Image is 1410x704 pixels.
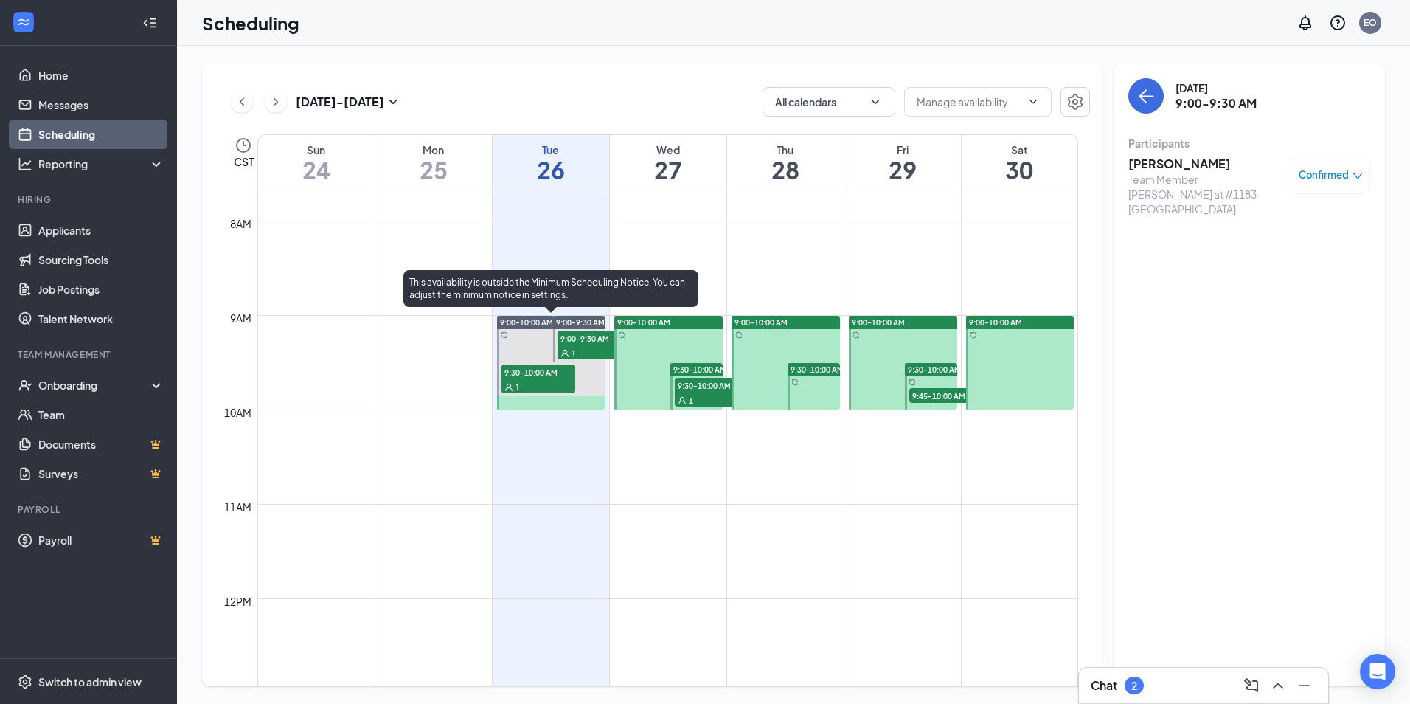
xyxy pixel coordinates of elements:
[258,135,375,190] a: August 24, 2025
[1364,16,1377,29] div: EO
[610,142,726,157] div: Wed
[610,157,726,182] h1: 27
[617,317,670,328] span: 9:00-10:00 AM
[493,157,609,182] h1: 26
[735,331,743,339] svg: Sync
[844,135,961,190] a: August 29, 2025
[572,348,576,359] span: 1
[18,674,32,689] svg: Settings
[791,379,799,386] svg: Sync
[227,215,254,232] div: 8am
[38,245,164,275] a: Sourcing Tools
[844,157,961,182] h1: 29
[675,378,749,393] span: 9:30-10:00 AM
[493,135,609,190] a: August 26, 2025
[844,142,961,157] div: Fri
[618,331,625,339] svg: Sync
[375,157,492,182] h1: 25
[1128,136,1370,151] div: Participants
[1137,87,1155,105] svg: ArrowLeft
[1091,677,1117,694] h3: Chat
[610,135,726,190] a: August 27, 2025
[917,94,1021,110] input: Manage availability
[1296,14,1314,32] svg: Notifications
[38,429,164,459] a: DocumentsCrown
[38,304,164,334] a: Talent Network
[962,135,1078,190] a: August 30, 2025
[1128,172,1283,216] div: Team Member [PERSON_NAME] at #1183 - [GEOGRAPHIC_DATA]
[221,404,254,421] div: 10am
[1128,156,1283,172] h3: [PERSON_NAME]
[734,317,788,328] span: 9:00-10:00 AM
[500,317,553,328] span: 9:00-10:00 AM
[1240,674,1263,697] button: ComposeMessage
[38,61,164,90] a: Home
[1027,96,1039,108] svg: ChevronDown
[231,91,253,113] button: ChevronLeft
[38,90,164,120] a: Messages
[258,142,375,157] div: Sun
[1243,677,1260,694] svg: ComposeMessage
[268,93,283,111] svg: ChevronRight
[868,94,883,109] svg: ChevronDown
[221,593,254,610] div: 12pm
[296,94,384,110] h3: [DATE] - [DATE]
[221,499,254,515] div: 11am
[1296,677,1313,694] svg: Minimize
[375,135,492,190] a: August 25, 2025
[18,503,162,516] div: Payroll
[1175,80,1257,95] div: [DATE]
[38,459,164,489] a: SurveysCrown
[962,142,1078,157] div: Sat
[1128,78,1164,114] button: back-button
[227,310,254,326] div: 9am
[38,674,142,689] div: Switch to admin view
[38,275,164,304] a: Job Postings
[38,525,164,555] a: PayrollCrown
[258,157,375,182] h1: 24
[38,215,164,245] a: Applicants
[1269,677,1287,694] svg: ChevronUp
[689,396,693,406] span: 1
[234,154,254,169] span: CST
[375,142,492,157] div: Mon
[969,317,1022,328] span: 9:00-10:00 AM
[504,383,513,392] svg: User
[727,142,844,157] div: Thu
[1299,168,1349,182] span: Confirmed
[18,156,32,171] svg: Analysis
[142,15,157,30] svg: Collapse
[202,10,299,35] h1: Scheduling
[493,142,609,157] div: Tue
[970,331,977,339] svg: Sync
[501,331,508,339] svg: Sync
[558,331,631,345] span: 9:00-9:30 AM
[852,331,860,339] svg: Sync
[16,15,31,30] svg: WorkstreamLogo
[727,135,844,190] a: August 28, 2025
[1293,674,1316,697] button: Minimize
[1060,87,1090,117] button: Settings
[38,378,152,393] div: Onboarding
[235,93,249,111] svg: ChevronLeft
[962,157,1078,182] h1: 30
[18,348,162,361] div: Team Management
[265,91,287,113] button: ChevronRight
[763,87,895,117] button: All calendarsChevronDown
[18,193,162,206] div: Hiring
[673,365,726,375] span: 9:30-10:00 AM
[1175,95,1257,111] h3: 9:00-9:30 AM
[1266,674,1290,697] button: ChevronUp
[384,93,402,111] svg: SmallChevronDown
[1329,14,1347,32] svg: QuestionInfo
[38,156,165,171] div: Reporting
[678,396,687,405] svg: User
[791,365,844,375] span: 9:30-10:00 AM
[403,270,698,307] div: This availability is outside the Minimum Scheduling Notice. You can adjust the minimum notice in ...
[1131,680,1137,692] div: 2
[852,317,905,328] span: 9:00-10:00 AM
[556,317,605,328] span: 9:00-9:30 AM
[727,157,844,182] h1: 28
[1066,93,1084,111] svg: Settings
